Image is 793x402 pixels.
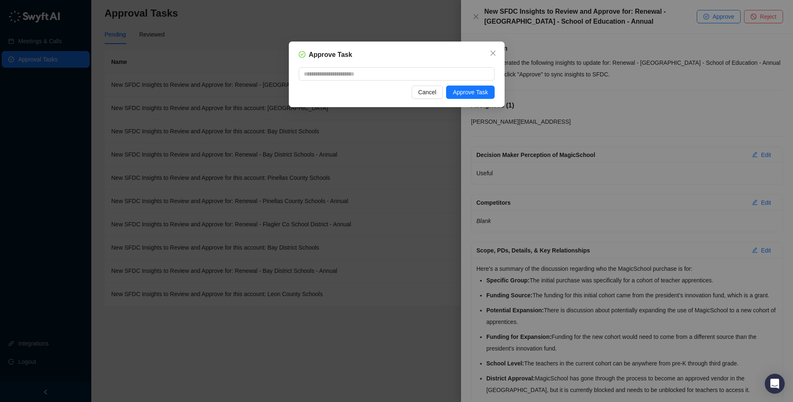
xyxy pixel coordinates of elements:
span: check-circle [299,51,305,58]
button: Approve Task [446,86,495,99]
button: Close [486,47,500,60]
h5: Approve Task [309,50,352,60]
div: Open Intercom Messenger [765,374,785,394]
button: Cancel [411,86,443,99]
span: Cancel [418,88,436,97]
span: Approve Task [453,88,488,97]
span: close [490,50,496,56]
